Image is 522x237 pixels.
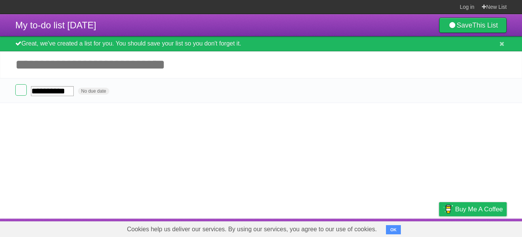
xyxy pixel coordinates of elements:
[386,225,401,234] button: OK
[78,88,109,95] span: No due date
[429,221,449,235] a: Privacy
[455,203,503,216] span: Buy me a coffee
[439,202,507,216] a: Buy me a coffee
[119,222,384,237] span: Cookies help us deliver our services. By using our services, you agree to our use of cookies.
[443,203,453,216] img: Buy me a coffee
[363,221,394,235] a: Developers
[15,84,27,96] label: Done
[439,18,507,33] a: SaveThis List
[403,221,420,235] a: Terms
[472,21,498,29] b: This List
[15,20,96,30] span: My to-do list [DATE]
[337,221,353,235] a: About
[459,221,507,235] a: Suggest a feature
